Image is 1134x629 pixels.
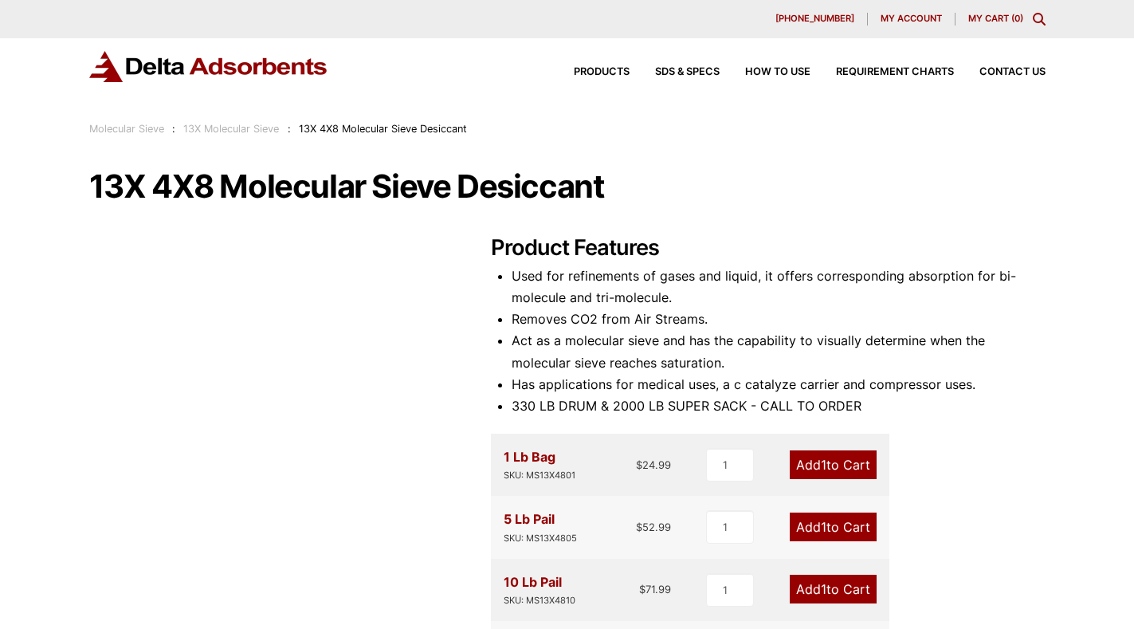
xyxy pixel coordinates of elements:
li: Has applications for medical uses, a c catalyze carrier and compressor uses. [512,374,1046,395]
div: 5 Lb Pail [504,509,577,545]
a: SDS & SPECS [630,67,720,77]
span: 1 [821,581,826,597]
span: $ [636,458,642,471]
div: Toggle Modal Content [1033,13,1046,26]
li: Used for refinements of gases and liquid, it offers corresponding absorption for bi-molecule and ... [512,265,1046,309]
span: 0 [1014,13,1020,24]
div: SKU: MS13X4805 [504,531,577,546]
span: How to Use [745,67,810,77]
span: My account [881,14,942,23]
span: 1 [821,457,826,473]
span: Contact Us [979,67,1046,77]
a: Requirement Charts [810,67,954,77]
a: Molecular Sieve [89,123,164,135]
a: Add1to Cart [790,575,877,603]
span: [PHONE_NUMBER] [775,14,854,23]
span: SDS & SPECS [655,67,720,77]
span: $ [639,583,645,596]
a: Products [548,67,630,77]
span: 1 [821,519,826,535]
a: How to Use [720,67,810,77]
span: 13X 4X8 Molecular Sieve Desiccant [299,123,467,135]
bdi: 71.99 [639,583,671,596]
div: SKU: MS13X4801 [504,468,575,483]
img: Delta Adsorbents [89,51,328,82]
h1: 13X 4X8 Molecular Sieve Desiccant [89,170,1046,203]
li: Act as a molecular sieve and has the capability to visually determine when the molecular sieve re... [512,330,1046,373]
a: [PHONE_NUMBER] [763,13,868,26]
span: $ [636,521,642,533]
li: Removes CO2 from Air Streams. [512,309,1046,330]
span: : [288,123,291,135]
a: Add1to Cart [790,450,877,479]
a: My Cart (0) [968,13,1023,24]
a: 13X Molecular Sieve [183,123,279,135]
a: Add1to Cart [790,513,877,541]
span: Requirement Charts [836,67,954,77]
div: 10 Lb Pail [504,572,575,608]
a: Contact Us [954,67,1046,77]
span: Products [574,67,630,77]
bdi: 52.99 [636,521,671,533]
a: My account [868,13,955,26]
span: : [172,123,175,135]
h2: Product Features [491,235,1046,261]
div: 1 Lb Bag [504,446,575,483]
li: 330 LB DRUM & 2000 LB SUPER SACK - CALL TO ORDER [512,395,1046,417]
div: SKU: MS13X4810 [504,593,575,608]
bdi: 24.99 [636,458,671,471]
